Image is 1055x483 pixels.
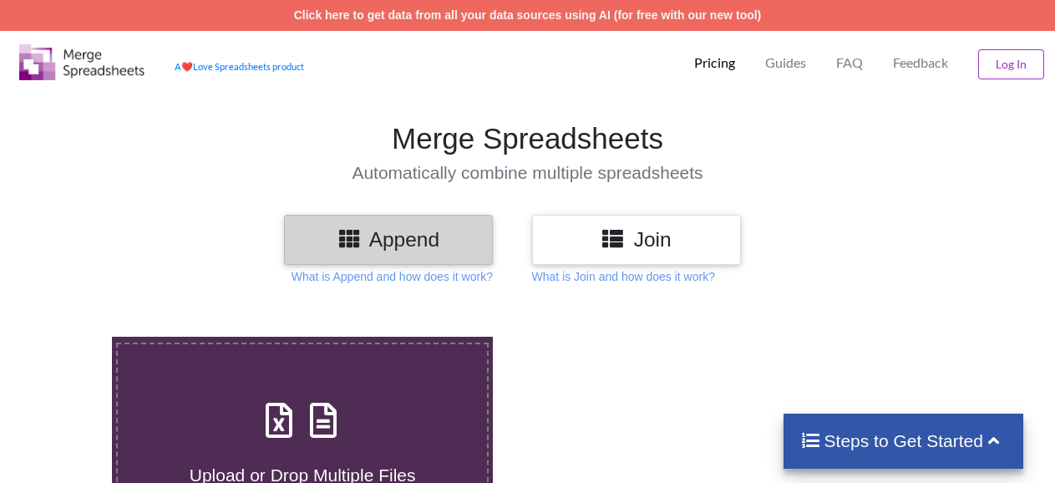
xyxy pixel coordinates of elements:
p: What is Join and how does it work? [532,268,715,285]
p: What is Append and how does it work? [292,268,493,285]
button: Log In [978,49,1044,79]
p: Guides [765,54,806,72]
h3: Join [545,227,728,252]
a: AheartLove Spreadsheets product [175,61,304,72]
img: Logo.png [19,44,145,80]
p: FAQ [836,54,863,72]
h3: Append [297,227,480,252]
a: Click here to get data from all your data sources using AI (for free with our new tool) [294,8,762,22]
span: Feedback [893,56,948,69]
span: heart [181,61,193,72]
h4: Steps to Get Started [800,430,1007,451]
p: Pricing [694,54,735,72]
